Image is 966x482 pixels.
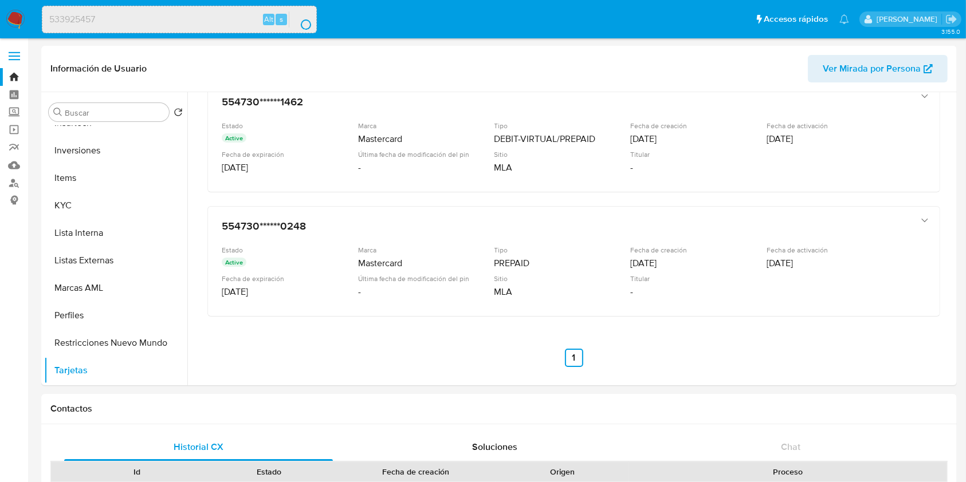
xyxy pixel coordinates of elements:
button: Inversiones [44,137,187,164]
h1: Información de Usuario [50,63,147,74]
span: Soluciones [472,440,517,453]
span: Chat [781,440,800,453]
button: Tarjetas [44,357,187,384]
button: Buscar [53,108,62,117]
button: Restricciones Nuevo Mundo [44,329,187,357]
input: Buscar [65,108,164,118]
button: search-icon [289,11,312,27]
div: Id [79,466,195,477]
button: Perfiles [44,302,187,329]
button: Volver al orden por defecto [174,108,183,120]
button: Marcas AML [44,274,187,302]
span: s [280,14,283,25]
span: Alt [264,14,273,25]
div: Estado [211,466,328,477]
a: Notificaciones [839,14,849,24]
div: Proceso [637,466,939,477]
button: Listas Externas [44,247,187,274]
button: Ver Mirada por Persona [808,55,948,82]
input: Buscar usuario o caso... [42,12,316,27]
button: Items [44,164,187,192]
button: KYC [44,192,187,219]
p: eliana.eguerrero@mercadolibre.com [877,14,941,25]
h1: Contactos [50,403,948,414]
span: Ver Mirada por Persona [823,55,921,82]
span: Accesos rápidos [764,13,828,25]
div: Origen [504,466,621,477]
a: Salir [945,13,957,25]
div: Fecha de creación [343,466,488,477]
button: Lista Interna [44,219,187,247]
span: Historial CX [174,440,223,453]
